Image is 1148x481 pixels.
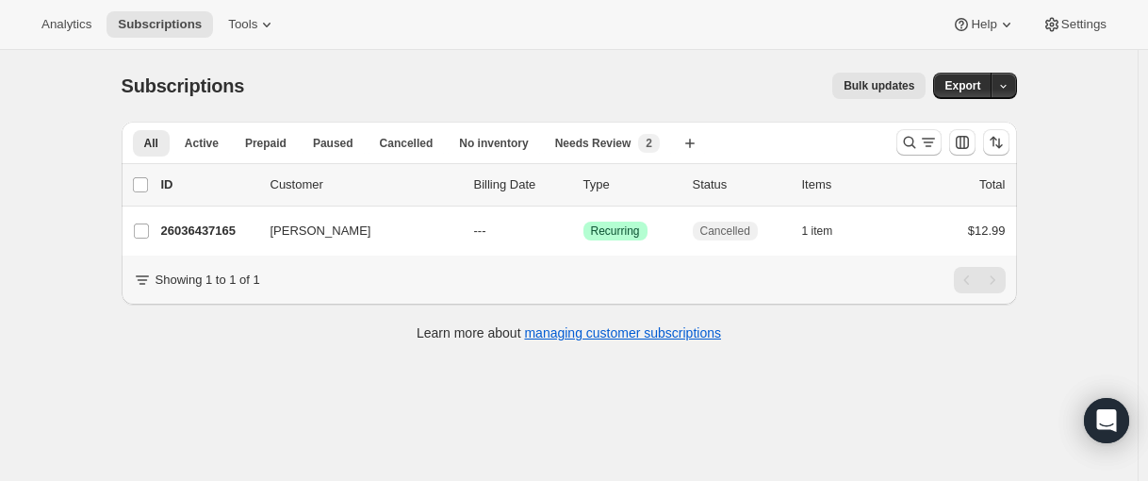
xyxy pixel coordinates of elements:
[1061,17,1107,32] span: Settings
[228,17,257,32] span: Tools
[271,222,371,240] span: [PERSON_NAME]
[700,224,750,239] span: Cancelled
[1084,398,1129,443] div: Open Intercom Messenger
[844,78,914,93] span: Bulk updates
[245,136,287,151] span: Prepaid
[161,175,1006,194] div: IDCustomerBilling DateTypeStatusItemsTotal
[949,129,976,156] button: Customize table column order and visibility
[675,130,705,157] button: Create new view
[144,136,158,151] span: All
[122,75,245,96] span: Subscriptions
[417,323,721,342] p: Learn more about
[161,218,1006,244] div: 26036437165[PERSON_NAME]---SuccessRecurringCancelled1 item$12.99
[1031,11,1118,38] button: Settings
[832,73,926,99] button: Bulk updates
[802,224,833,239] span: 1 item
[313,136,353,151] span: Paused
[933,73,992,99] button: Export
[161,175,255,194] p: ID
[802,175,896,194] div: Items
[802,218,854,244] button: 1 item
[693,175,787,194] p: Status
[591,224,640,239] span: Recurring
[971,17,996,32] span: Help
[983,129,1009,156] button: Sort the results
[474,224,486,238] span: ---
[217,11,287,38] button: Tools
[259,216,448,246] button: [PERSON_NAME]
[944,78,980,93] span: Export
[156,271,260,290] p: Showing 1 to 1 of 1
[161,222,255,240] p: 26036437165
[896,129,942,156] button: Search and filter results
[380,136,434,151] span: Cancelled
[979,175,1005,194] p: Total
[941,11,1026,38] button: Help
[271,175,459,194] p: Customer
[474,175,568,194] p: Billing Date
[646,136,652,151] span: 2
[118,17,202,32] span: Subscriptions
[30,11,103,38] button: Analytics
[968,224,1006,238] span: $12.99
[524,325,721,340] a: managing customer subscriptions
[107,11,213,38] button: Subscriptions
[459,136,528,151] span: No inventory
[954,267,1006,293] nav: Pagination
[583,175,678,194] div: Type
[41,17,91,32] span: Analytics
[185,136,219,151] span: Active
[555,136,631,151] span: Needs Review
